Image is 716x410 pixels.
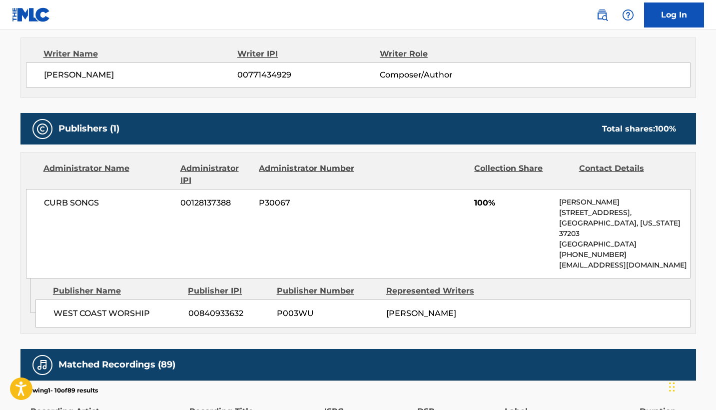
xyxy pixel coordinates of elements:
[644,2,704,27] a: Log In
[666,362,716,410] iframe: Chat Widget
[596,9,608,21] img: search
[559,218,690,239] p: [GEOGRAPHIC_DATA], [US_STATE] 37203
[44,69,238,81] span: [PERSON_NAME]
[655,124,676,133] span: 100 %
[277,285,379,297] div: Publisher Number
[386,308,456,318] span: [PERSON_NAME]
[180,162,251,186] div: Administrator IPI
[559,197,690,207] p: [PERSON_NAME]
[602,123,676,135] div: Total shares:
[43,162,173,186] div: Administrator Name
[669,372,675,402] div: Drag
[474,162,571,186] div: Collection Share
[559,260,690,270] p: [EMAIL_ADDRESS][DOMAIN_NAME]
[380,48,509,60] div: Writer Role
[559,239,690,249] p: [GEOGRAPHIC_DATA]
[12,7,50,22] img: MLC Logo
[277,307,379,319] span: P003WU
[559,207,690,218] p: [STREET_ADDRESS],
[259,197,356,209] span: P30067
[58,123,119,134] h5: Publishers (1)
[237,48,380,60] div: Writer IPI
[53,307,181,319] span: WEST COAST WORSHIP
[237,69,379,81] span: 00771434929
[180,197,251,209] span: 00128137388
[36,123,48,135] img: Publishers
[592,5,612,25] a: Public Search
[188,307,269,319] span: 00840933632
[58,359,175,370] h5: Matched Recordings (89)
[579,162,676,186] div: Contact Details
[618,5,638,25] div: Help
[188,285,269,297] div: Publisher IPI
[53,285,180,297] div: Publisher Name
[36,359,48,371] img: Matched Recordings
[474,197,552,209] span: 100%
[20,386,98,395] p: Showing 1 - 10 of 89 results
[386,285,488,297] div: Represented Writers
[44,197,173,209] span: CURB SONGS
[622,9,634,21] img: help
[43,48,238,60] div: Writer Name
[259,162,356,186] div: Administrator Number
[380,69,509,81] span: Composer/Author
[559,249,690,260] p: [PHONE_NUMBER]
